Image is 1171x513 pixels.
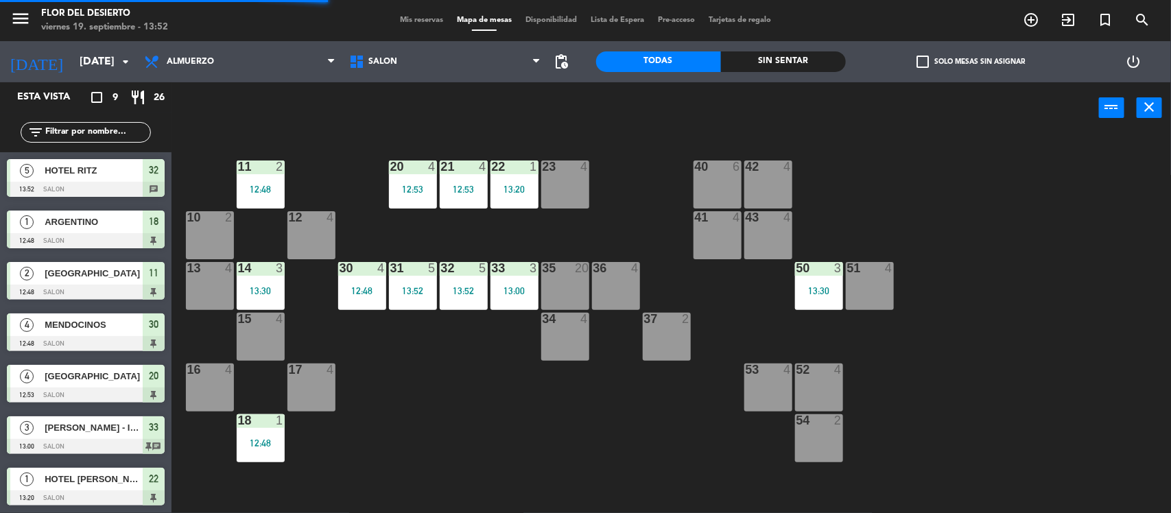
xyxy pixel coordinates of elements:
span: Mapa de mesas [450,16,519,24]
span: 30 [149,316,158,333]
div: 5 [479,262,487,274]
div: 4 [733,211,741,224]
span: 2 [20,267,34,281]
span: 1 [20,215,34,229]
span: [GEOGRAPHIC_DATA] [45,266,143,281]
span: 11 [149,265,158,281]
div: 4 [327,211,335,224]
span: 33 [149,419,158,436]
div: 3 [834,262,842,274]
i: search [1134,12,1150,28]
div: 4 [631,262,639,274]
span: Tarjetas de regalo [702,16,778,24]
div: 5 [428,262,436,274]
div: 4 [225,363,233,376]
div: 1 [276,414,284,427]
i: crop_square [88,89,105,106]
div: 3 [276,262,284,274]
div: 12:48 [338,286,386,296]
div: 50 [796,262,797,274]
div: 11 [238,160,239,173]
div: 13:30 [237,286,285,296]
div: 2 [834,414,842,427]
span: MENDOCINOS [45,318,143,332]
i: exit_to_app [1060,12,1076,28]
div: 15 [238,313,239,325]
div: 41 [695,211,696,224]
div: 13:52 [440,286,488,296]
div: 54 [796,414,797,427]
i: arrow_drop_down [117,53,134,70]
div: 21 [441,160,442,173]
span: Lista de Espera [584,16,651,24]
div: 12:53 [389,184,437,194]
i: close [1142,99,1158,115]
span: 26 [154,90,165,106]
div: 31 [390,262,391,274]
div: 12:53 [440,184,488,194]
button: close [1137,97,1162,118]
span: check_box_outline_blank [916,56,929,68]
span: 22 [149,470,158,487]
span: [GEOGRAPHIC_DATA] [45,369,143,383]
div: 16 [187,363,188,376]
div: 4 [783,363,792,376]
div: 51 [847,262,848,274]
i: power_input [1104,99,1120,115]
i: restaurant [130,89,146,106]
div: 13 [187,262,188,274]
div: 1 [530,160,538,173]
div: 13:30 [795,286,843,296]
div: 37 [644,313,645,325]
div: 4 [580,160,589,173]
div: FLOR DEL DESIERTO [41,7,168,21]
i: power_settings_new [1125,53,1142,70]
div: 32 [441,262,442,274]
span: HOTEL RITZ [45,163,143,178]
div: 52 [796,363,797,376]
div: 3 [530,262,538,274]
span: 32 [149,162,158,178]
input: Filtrar por nombre... [44,125,150,140]
button: menu [10,8,31,34]
span: ARGENTINO [45,215,143,229]
div: 22 [492,160,493,173]
div: 4 [225,262,233,274]
div: 6 [733,160,741,173]
div: Todas [596,51,721,72]
div: 20 [390,160,391,173]
span: 3 [20,421,34,435]
div: 4 [377,262,386,274]
div: 4 [276,313,284,325]
div: Esta vista [7,89,99,106]
span: [PERSON_NAME] - Influencer. [45,420,143,435]
div: 10 [187,211,188,224]
i: turned_in_not [1097,12,1113,28]
div: 4 [783,160,792,173]
span: Mis reservas [393,16,450,24]
div: Sin sentar [721,51,846,72]
span: 1 [20,473,34,486]
i: filter_list [27,124,44,141]
label: Solo mesas sin asignar [916,56,1025,68]
div: 13:00 [490,286,539,296]
div: 40 [695,160,696,173]
div: 12:48 [237,184,285,194]
div: 18 [238,414,239,427]
div: 4 [428,160,436,173]
div: 12:48 [237,438,285,448]
button: power_input [1099,97,1124,118]
div: 2 [276,160,284,173]
span: HOTEL [PERSON_NAME] [45,472,143,486]
div: 4 [327,363,335,376]
span: 5 [20,164,34,178]
i: menu [10,8,31,29]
